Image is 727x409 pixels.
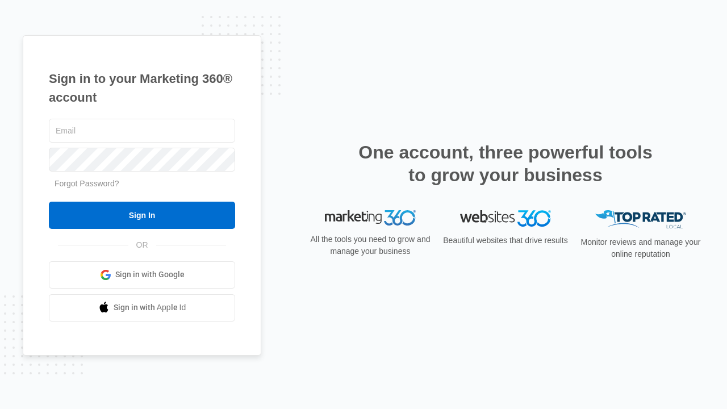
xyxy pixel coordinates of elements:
[128,239,156,251] span: OR
[325,210,416,226] img: Marketing 360
[442,235,569,247] p: Beautiful websites that drive results
[114,302,186,314] span: Sign in with Apple Id
[577,236,704,260] p: Monitor reviews and manage your online reputation
[49,119,235,143] input: Email
[595,210,686,229] img: Top Rated Local
[49,69,235,107] h1: Sign in to your Marketing 360® account
[460,210,551,227] img: Websites 360
[55,179,119,188] a: Forgot Password?
[307,233,434,257] p: All the tools you need to grow and manage your business
[49,202,235,229] input: Sign In
[49,294,235,322] a: Sign in with Apple Id
[49,261,235,289] a: Sign in with Google
[355,141,656,186] h2: One account, three powerful tools to grow your business
[115,269,185,281] span: Sign in with Google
